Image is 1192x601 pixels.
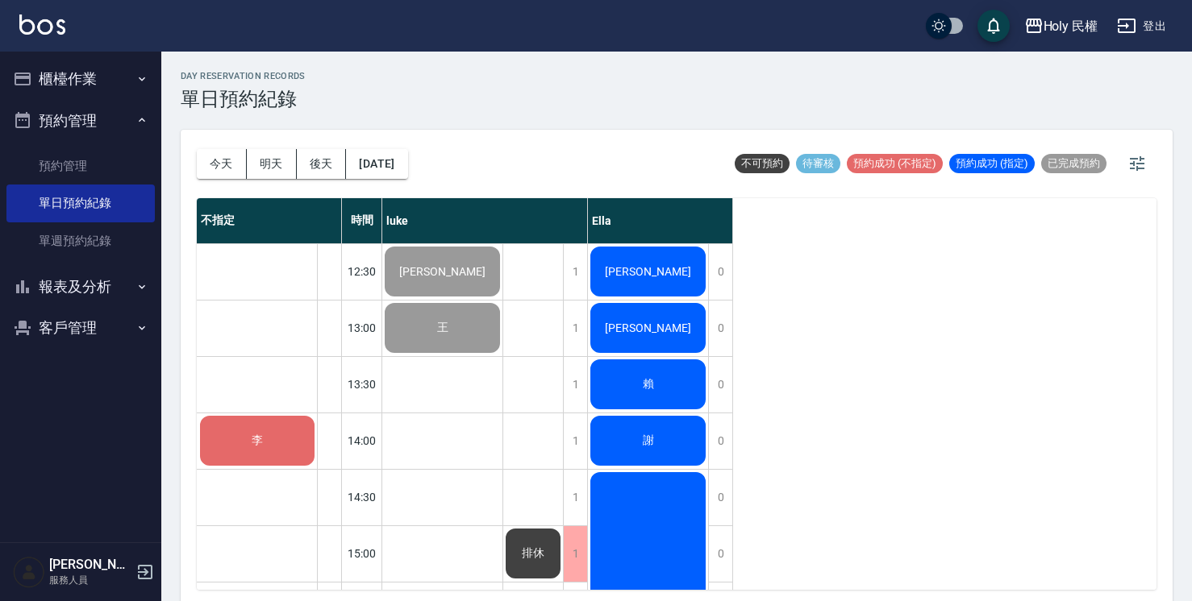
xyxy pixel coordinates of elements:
span: 不可預約 [735,156,790,171]
div: 1 [563,300,587,356]
span: 預約成功 (不指定) [847,156,943,171]
div: 0 [708,413,732,469]
div: 1 [563,526,587,582]
img: Person [13,556,45,588]
button: 客戶管理 [6,307,155,349]
span: 已完成預約 [1041,156,1107,171]
div: 0 [708,526,732,582]
div: 14:30 [342,469,382,525]
span: 待審核 [796,156,840,171]
div: 12:30 [342,243,382,300]
img: Logo [19,15,65,35]
h5: [PERSON_NAME] [49,557,131,573]
div: 1 [563,357,587,412]
div: 0 [708,300,732,356]
div: 時間 [342,198,382,243]
h3: 單日預約紀錄 [181,88,306,110]
a: 預約管理 [6,147,155,184]
span: [PERSON_NAME] [602,265,694,278]
button: Holy 民權 [1018,10,1105,43]
div: 1 [563,244,587,300]
div: Ella [588,198,733,243]
div: Holy 民權 [1044,16,1098,36]
button: 登出 [1111,11,1173,41]
span: 賴 [640,377,657,392]
button: 預約管理 [6,100,155,142]
span: 王 [434,321,452,335]
div: 0 [708,357,732,412]
span: 排休 [519,546,548,561]
button: 櫃檯作業 [6,58,155,100]
span: 預約成功 (指定) [949,156,1035,171]
button: 明天 [247,149,297,179]
div: 不指定 [197,198,342,243]
a: 單日預約紀錄 [6,184,155,222]
div: 13:00 [342,300,382,356]
span: [PERSON_NAME] [396,265,489,278]
div: 1 [563,413,587,469]
div: luke [382,198,588,243]
button: 後天 [297,149,347,179]
span: 李 [248,433,266,448]
span: [PERSON_NAME] [602,321,694,334]
button: save [977,10,1010,42]
div: 15:00 [342,525,382,582]
button: 今天 [197,149,247,179]
button: [DATE] [346,149,407,179]
div: 0 [708,470,732,525]
p: 服務人員 [49,573,131,587]
h2: day Reservation records [181,71,306,81]
div: 13:30 [342,356,382,412]
div: 1 [563,470,587,525]
div: 0 [708,244,732,300]
a: 單週預約紀錄 [6,222,155,259]
button: 報表及分析 [6,266,155,308]
span: 謝 [640,433,657,448]
div: 14:00 [342,412,382,469]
